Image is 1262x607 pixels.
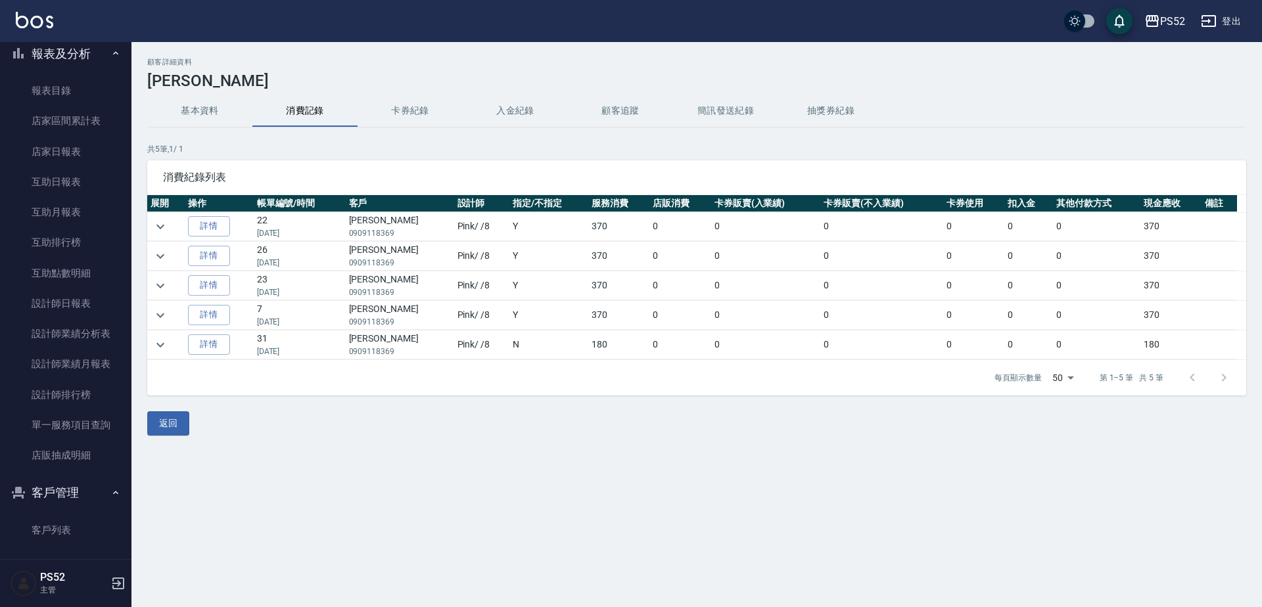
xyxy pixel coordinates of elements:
a: 設計師排行榜 [5,380,126,410]
a: 設計師日報表 [5,288,126,319]
td: 370 [588,301,649,330]
button: expand row [151,276,170,296]
button: 登出 [1196,9,1246,34]
td: Pink / /8 [454,301,510,330]
a: 詳情 [188,216,230,236]
p: [DATE] [257,286,342,298]
td: Pink / /8 [454,242,510,271]
td: [PERSON_NAME] [346,212,454,241]
button: expand row [151,246,170,266]
td: 0 [1053,212,1140,241]
a: 店家日報表 [5,137,126,167]
td: 0 [820,330,943,359]
td: 370 [1140,212,1202,241]
th: 店販消費 [649,195,711,212]
td: 0 [649,212,711,241]
td: 7 [254,301,346,330]
td: 370 [1140,242,1202,271]
td: 370 [588,242,649,271]
td: 26 [254,242,346,271]
a: 互助排行榜 [5,227,126,258]
p: 共 5 筆, 1 / 1 [147,143,1246,155]
td: Y [509,271,588,300]
td: 0 [1053,301,1140,330]
td: Pink / /8 [454,330,510,359]
p: 0909118369 [349,346,451,357]
td: 23 [254,271,346,300]
div: PS52 [1160,13,1185,30]
td: 22 [254,212,346,241]
button: 返回 [147,411,189,436]
a: 設計師業績分析表 [5,319,126,349]
td: Y [509,212,588,241]
td: 31 [254,330,346,359]
td: 0 [820,301,943,330]
a: 客戶列表 [5,515,126,545]
p: 第 1–5 筆 共 5 筆 [1100,372,1163,384]
td: [PERSON_NAME] [346,242,454,271]
p: 0909118369 [349,316,451,328]
td: 0 [943,212,1004,241]
h5: PS52 [40,571,107,584]
td: 0 [943,330,1004,359]
td: 0 [649,330,711,359]
td: 0 [943,301,1004,330]
button: 報表及分析 [5,37,126,71]
th: 卡券使用 [943,195,1004,212]
td: 370 [1140,271,1202,300]
td: Pink / /8 [454,212,510,241]
a: 單一服務項目查詢 [5,410,126,440]
td: 0 [943,271,1004,300]
button: 卡券紀錄 [358,95,463,127]
th: 客戶 [346,195,454,212]
td: [PERSON_NAME] [346,330,454,359]
td: 0 [649,242,711,271]
a: 詳情 [188,246,230,266]
td: 0 [1053,242,1140,271]
td: 0 [1053,271,1140,300]
a: 互助日報表 [5,167,126,197]
button: 基本資料 [147,95,252,127]
button: 消費記錄 [252,95,358,127]
img: Logo [16,12,53,28]
th: 操作 [185,195,254,212]
td: 370 [588,271,649,300]
td: 0 [943,242,1004,271]
p: [DATE] [257,346,342,357]
td: 0 [1004,271,1053,300]
td: 0 [820,271,943,300]
p: 0909118369 [349,227,451,239]
td: 0 [820,212,943,241]
td: 0 [711,301,821,330]
button: 行銷工具 [5,551,126,585]
td: 0 [820,242,943,271]
td: 180 [1140,330,1202,359]
td: 0 [1004,242,1053,271]
p: 主管 [40,584,107,596]
button: 顧客追蹤 [568,95,673,127]
th: 備註 [1202,195,1237,212]
img: Person [11,570,37,596]
td: 0 [711,212,821,241]
p: 0909118369 [349,257,451,269]
td: [PERSON_NAME] [346,271,454,300]
button: 抽獎券紀錄 [778,95,883,127]
th: 其他付款方式 [1053,195,1140,212]
a: 詳情 [188,305,230,325]
td: Pink / /8 [454,271,510,300]
td: 180 [588,330,649,359]
td: Y [509,301,588,330]
th: 扣入金 [1004,195,1053,212]
button: save [1106,8,1133,34]
p: 每頁顯示數量 [994,372,1042,384]
span: 消費紀錄列表 [163,171,1230,184]
a: 互助點數明細 [5,258,126,288]
td: 370 [588,212,649,241]
button: expand row [151,335,170,355]
button: expand row [151,305,170,325]
th: 指定/不指定 [509,195,588,212]
th: 服務消費 [588,195,649,212]
th: 卡券販賣(入業績) [711,195,821,212]
h2: 顧客詳細資料 [147,58,1246,66]
h3: [PERSON_NAME] [147,72,1246,90]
